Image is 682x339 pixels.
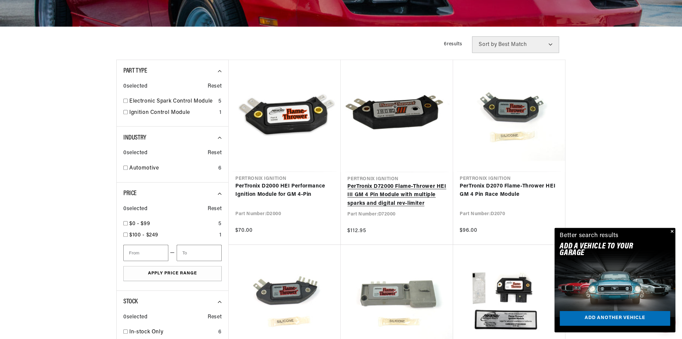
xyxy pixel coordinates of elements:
[123,245,168,261] input: From
[460,182,558,199] a: PerTronix D2070 Flame-Thrower HEI GM 4 Pin Race Module
[218,220,222,228] div: 5
[218,328,222,337] div: 6
[123,149,147,158] span: 0 selected
[472,36,559,53] select: Sort by
[218,97,222,106] div: 5
[129,232,158,238] span: $100 - $249
[129,221,150,226] span: $0 - $99
[208,149,222,158] span: Reset
[123,135,146,141] span: Industry
[123,313,147,322] span: 0 selected
[235,182,334,199] a: PerTronix D2000 HEI Performance Ignition Module for GM 4-Pin
[123,82,147,91] span: 0 selected
[177,245,222,261] input: To
[208,313,222,322] span: Reset
[170,249,175,257] span: —
[219,109,222,117] div: 1
[129,164,216,173] a: Automotive
[123,190,137,197] span: Price
[123,68,147,74] span: Part Type
[123,266,222,281] button: Apply Price Range
[208,205,222,213] span: Reset
[129,109,217,117] a: Ignition Control Module
[479,42,497,47] span: Sort by
[208,82,222,91] span: Reset
[560,231,619,241] div: Better search results
[129,97,216,106] a: Electronic Spark Control Module
[667,228,675,236] button: Close
[218,164,222,173] div: 6
[123,298,138,305] span: Stock
[560,311,670,326] a: Add another vehicle
[129,328,216,337] a: In-stock Only
[560,243,653,257] h2: Add A VEHICLE to your garage
[444,42,462,47] span: 6 results
[219,231,222,240] div: 1
[347,182,446,208] a: PerTronix D72000 Flame-Thrower HEI III GM 4 Pin Module with multiple sparks and digital rev-limiter
[123,205,147,213] span: 0 selected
